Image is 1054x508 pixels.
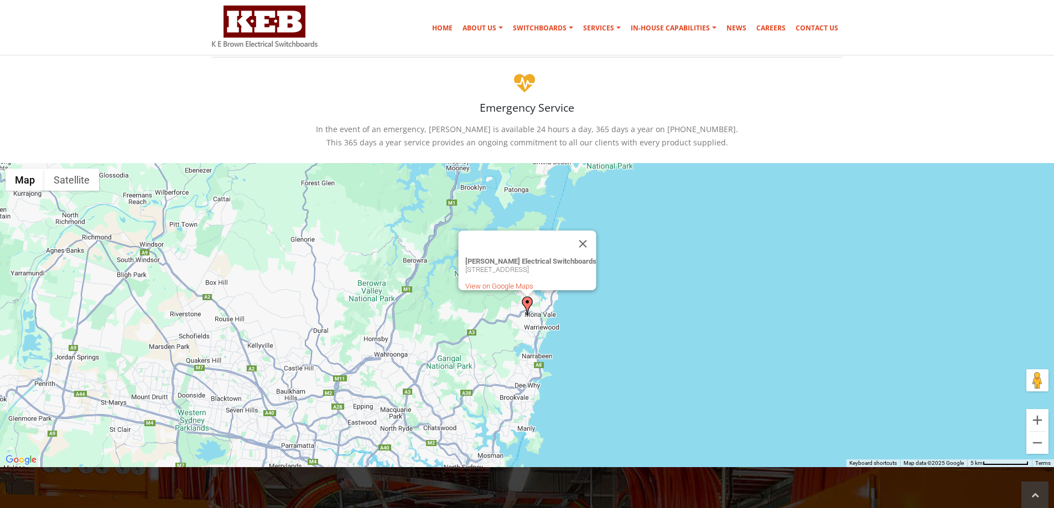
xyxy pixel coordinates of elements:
[428,17,457,39] a: Home
[212,6,318,47] img: K E Brown Electrical Switchboards
[465,257,596,265] strong: [PERSON_NAME] Electrical Switchboards
[6,169,44,191] button: Show street map
[967,459,1032,467] button: Map scale: 5 km per 79 pixels
[3,453,39,467] img: Google
[508,17,578,39] a: Switchboards
[569,231,596,257] button: Close
[44,169,99,191] button: Show satellite imagery
[579,17,625,39] a: Services
[212,123,843,149] p: In the event of an emergency, [PERSON_NAME] is available 24 hours a day, 365 days a year on [PHON...
[722,17,751,39] a: News
[1035,460,1051,466] a: Terms
[904,460,964,466] span: Map data ©2025 Google
[791,17,843,39] a: Contact Us
[465,282,533,290] a: View on Google Maps
[465,257,596,290] div: [STREET_ADDRESS]
[626,17,721,39] a: In-house Capabilities
[3,453,39,467] a: Open this area in Google Maps (opens a new window)
[1026,369,1048,391] button: Drag Pegman onto the map to open Street View
[458,17,507,39] a: About Us
[1026,409,1048,431] button: Zoom in
[849,459,897,467] button: Keyboard shortcuts
[1026,432,1048,454] button: Zoom out
[970,460,983,466] span: 5 km
[212,100,843,115] h4: Emergency Service
[752,17,790,39] a: Careers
